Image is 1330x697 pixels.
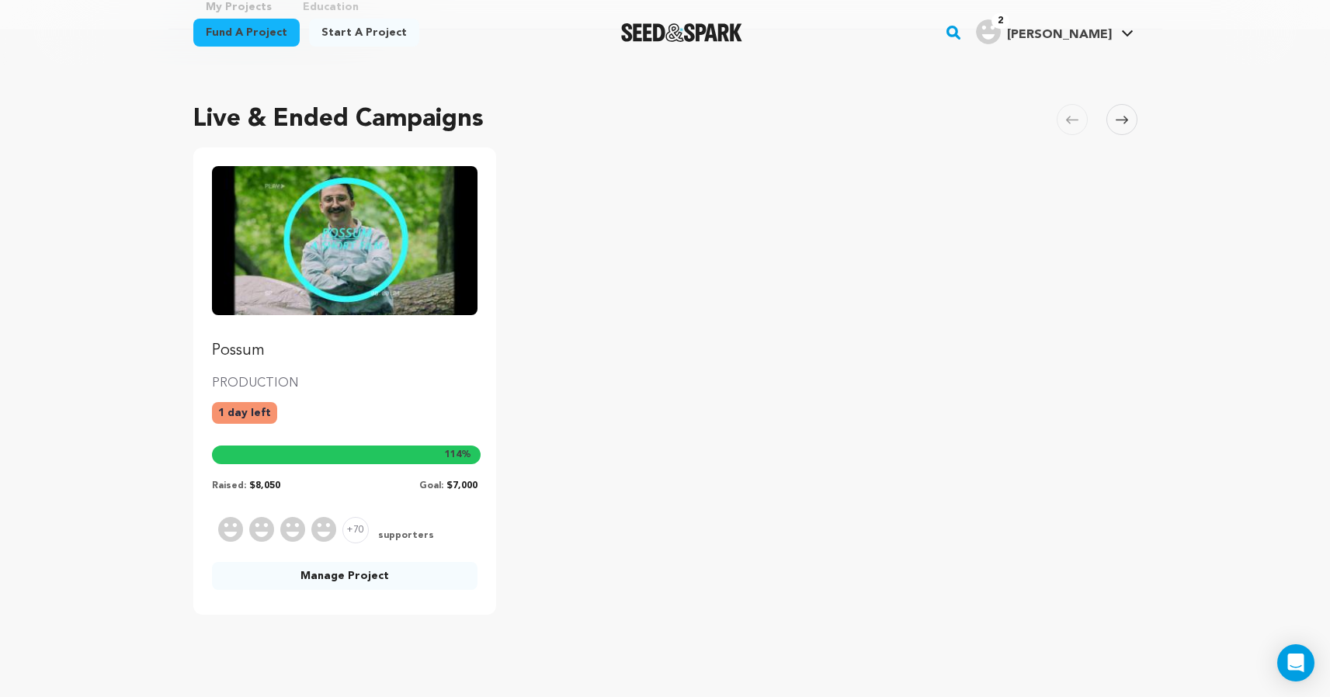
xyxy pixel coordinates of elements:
[973,16,1137,49] span: Aidan M.'s Profile
[212,481,246,491] span: Raised:
[280,517,305,542] img: Supporter Image
[419,481,443,491] span: Goal:
[976,19,1112,44] div: Aidan M.'s Profile
[311,517,336,542] img: Supporter Image
[973,16,1137,44] a: Aidan M.'s Profile
[621,23,743,42] a: Seed&Spark Homepage
[1277,644,1314,681] div: Open Intercom Messenger
[342,517,369,543] span: +70
[1007,29,1112,41] span: [PERSON_NAME]
[249,481,280,491] span: $8,050
[446,481,477,491] span: $7,000
[445,449,471,461] span: %
[212,562,478,590] a: Manage Project
[621,23,743,42] img: Seed&Spark Logo Dark Mode
[218,517,243,542] img: Supporter Image
[212,374,478,393] p: PRODUCTION
[445,450,461,459] span: 114
[976,19,1001,44] img: user.png
[309,19,419,47] a: Start a project
[193,101,484,138] h2: Live & Ended Campaigns
[249,517,274,542] img: Supporter Image
[212,166,478,362] a: Fund Possum
[193,19,300,47] a: Fund a project
[212,340,478,362] p: Possum
[212,402,277,424] p: 1 day left
[375,529,434,543] span: supporters
[991,13,1009,29] span: 2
